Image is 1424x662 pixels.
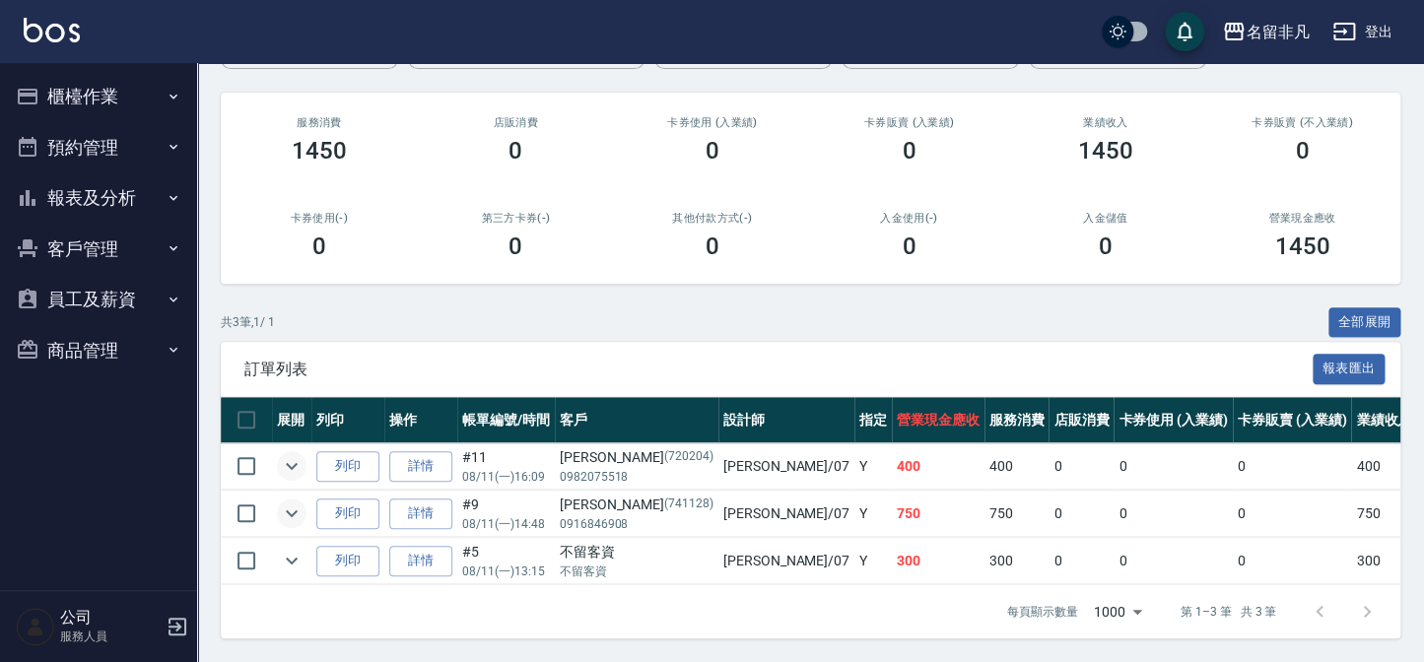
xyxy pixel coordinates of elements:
[457,491,555,537] td: #9
[1031,116,1181,129] h2: 業績收入
[1114,397,1233,443] th: 卡券使用 (入業績)
[984,443,1050,490] td: 400
[389,451,452,482] a: 詳情
[555,397,718,443] th: 客戶
[902,232,915,260] h3: 0
[316,498,379,529] button: 列印
[984,397,1050,443] th: 服務消費
[1313,359,1386,377] a: 報表匯出
[560,495,713,515] div: [PERSON_NAME]
[984,491,1050,537] td: 750
[292,137,347,165] h3: 1450
[854,443,892,490] td: Y
[457,397,555,443] th: 帳單編號/時間
[316,451,379,482] button: 列印
[244,116,394,129] h3: 服務消費
[441,116,591,129] h2: 店販消費
[706,232,719,260] h3: 0
[1351,538,1416,584] td: 300
[384,397,457,443] th: 操作
[1007,603,1078,621] p: 每頁顯示數量
[8,71,189,122] button: 櫃檯作業
[8,122,189,173] button: 預約管理
[1328,307,1401,338] button: 全部展開
[854,538,892,584] td: Y
[272,397,311,443] th: 展開
[1295,137,1309,165] h3: 0
[718,397,854,443] th: 設計師
[854,397,892,443] th: 指定
[60,628,161,645] p: 服務人員
[1246,20,1309,44] div: 名留非凡
[1086,585,1149,638] div: 1000
[560,515,713,533] p: 0916846908
[311,397,384,443] th: 列印
[1078,137,1133,165] h3: 1450
[664,495,713,515] p: (741128)
[1351,397,1416,443] th: 業績收入
[8,224,189,275] button: 客戶管理
[60,608,161,628] h5: 公司
[8,325,189,376] button: 商品管理
[1233,443,1352,490] td: 0
[389,546,452,576] a: 詳情
[1114,491,1233,537] td: 0
[1165,12,1204,51] button: save
[1228,116,1378,129] h2: 卡券販賣 (不入業績)
[1049,538,1114,584] td: 0
[316,546,379,576] button: 列印
[1233,538,1352,584] td: 0
[1031,212,1181,225] h2: 入金儲值
[24,18,80,42] img: Logo
[984,538,1050,584] td: 300
[462,563,550,580] p: 08/11 (一) 13:15
[1233,397,1352,443] th: 卡券販賣 (入業績)
[560,563,713,580] p: 不留客資
[509,137,522,165] h3: 0
[462,515,550,533] p: 08/11 (一) 14:48
[835,212,984,225] h2: 入金使用(-)
[560,447,713,468] div: [PERSON_NAME]
[638,116,787,129] h2: 卡券使用 (入業績)
[1049,443,1114,490] td: 0
[1351,443,1416,490] td: 400
[1228,212,1378,225] h2: 營業現金應收
[8,274,189,325] button: 員工及薪資
[835,116,984,129] h2: 卡券販賣 (入業績)
[1114,538,1233,584] td: 0
[244,360,1313,379] span: 訂單列表
[892,538,984,584] td: 300
[16,607,55,646] img: Person
[312,232,326,260] h3: 0
[718,491,854,537] td: [PERSON_NAME] /07
[277,451,306,481] button: expand row
[457,538,555,584] td: #5
[1181,603,1276,621] p: 第 1–3 筆 共 3 筆
[1313,354,1386,384] button: 報表匯出
[1049,491,1114,537] td: 0
[221,313,275,331] p: 共 3 筆, 1 / 1
[277,546,306,575] button: expand row
[1351,491,1416,537] td: 750
[706,137,719,165] h3: 0
[389,498,452,529] a: 詳情
[1233,491,1352,537] td: 0
[8,172,189,224] button: 報表及分析
[560,542,713,563] div: 不留客資
[244,212,394,225] h2: 卡券使用(-)
[718,538,854,584] td: [PERSON_NAME] /07
[457,443,555,490] td: #11
[1114,443,1233,490] td: 0
[560,468,713,486] p: 0982075518
[1324,14,1400,50] button: 登出
[441,212,591,225] h2: 第三方卡券(-)
[1049,397,1114,443] th: 店販消費
[1274,232,1329,260] h3: 1450
[902,137,915,165] h3: 0
[1099,232,1113,260] h3: 0
[1214,12,1317,52] button: 名留非凡
[892,443,984,490] td: 400
[509,232,522,260] h3: 0
[638,212,787,225] h2: 其他付款方式(-)
[462,468,550,486] p: 08/11 (一) 16:09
